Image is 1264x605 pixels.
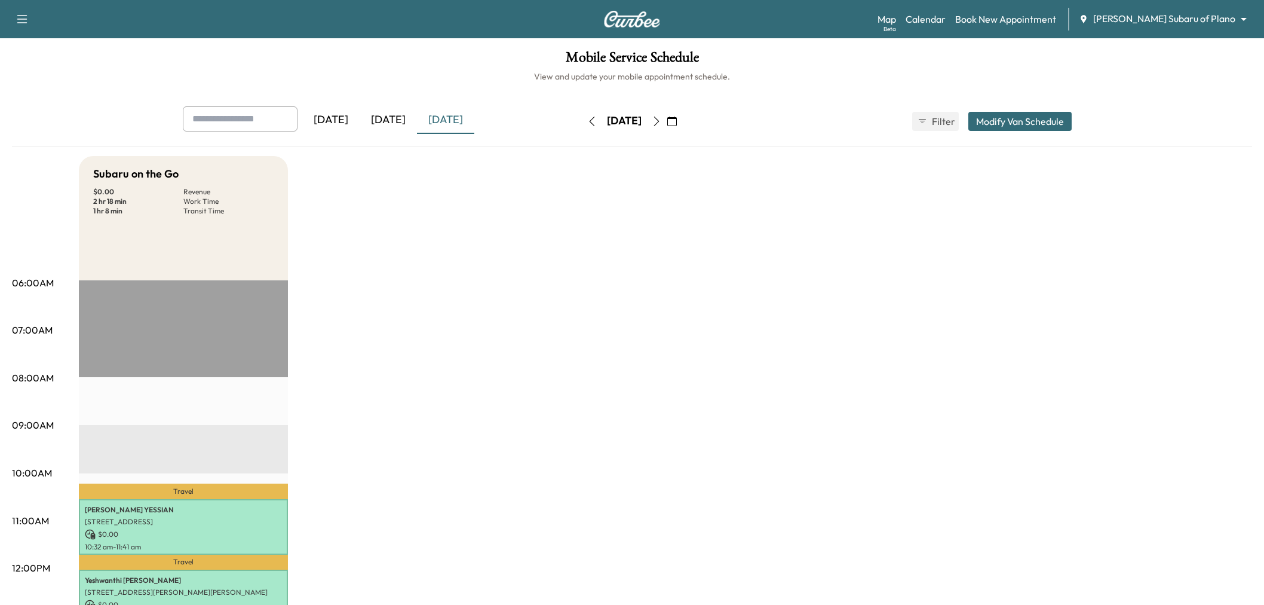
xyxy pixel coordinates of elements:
h5: Subaru on the Go [93,166,179,182]
p: Transit Time [183,206,274,216]
span: Filter [932,114,953,129]
p: $ 0.00 [93,187,183,197]
h1: Mobile Service Schedule [12,50,1252,71]
img: Curbee Logo [603,11,661,27]
div: [DATE] [607,114,642,129]
div: [DATE] [360,106,417,134]
p: Travel [79,484,288,499]
p: 10:00AM [12,466,52,480]
a: Calendar [906,12,946,26]
p: 08:00AM [12,371,54,385]
p: Revenue [183,187,274,197]
div: Beta [883,25,896,33]
button: Filter [912,112,959,131]
h6: View and update your mobile appointment schedule. [12,71,1252,82]
p: [STREET_ADDRESS][PERSON_NAME][PERSON_NAME] [85,588,282,597]
a: MapBeta [878,12,896,26]
p: [STREET_ADDRESS] [85,517,282,527]
p: $ 0.00 [85,529,282,540]
a: Book New Appointment [955,12,1056,26]
p: 06:00AM [12,276,54,290]
p: 12:00PM [12,561,50,575]
p: [PERSON_NAME] YESSIAN [85,505,282,515]
p: 07:00AM [12,323,53,337]
p: 2 hr 18 min [93,197,183,206]
button: Modify Van Schedule [968,112,1072,131]
p: Yeshwanthi [PERSON_NAME] [85,576,282,585]
p: 1 hr 8 min [93,206,183,216]
p: 10:32 am - 11:41 am [85,542,282,552]
div: [DATE] [417,106,474,134]
p: 09:00AM [12,418,54,432]
p: Travel [79,555,288,570]
div: [DATE] [302,106,360,134]
span: [PERSON_NAME] Subaru of Plano [1093,12,1235,26]
p: 11:00AM [12,514,49,528]
p: Work Time [183,197,274,206]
